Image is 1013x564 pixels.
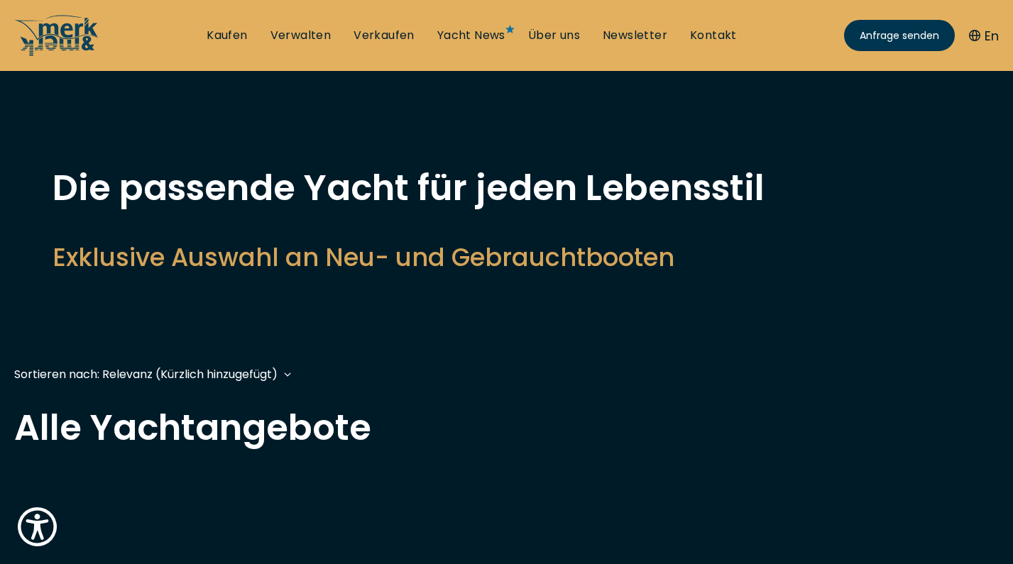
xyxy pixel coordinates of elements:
span: Anfrage senden [860,28,939,43]
button: Show Accessibility Preferences [14,504,60,550]
div: Sortieren nach: Relevanz (Kürzlich hinzugefügt) [14,365,278,383]
a: Verkaufen [354,28,415,43]
button: En [969,26,999,45]
h2: Alle Yachtangebote [14,410,999,446]
h1: Die passende Yacht für jeden Lebensstil [53,170,961,206]
a: Über uns [528,28,580,43]
a: Verwalten [270,28,332,43]
a: Newsletter [603,28,667,43]
a: Anfrage senden [844,20,955,51]
a: Yacht News [437,28,505,43]
a: Kaufen [207,28,247,43]
h2: Exklusive Auswahl an Neu- und Gebrauchtbooten [53,240,961,275]
a: Kontakt [690,28,737,43]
